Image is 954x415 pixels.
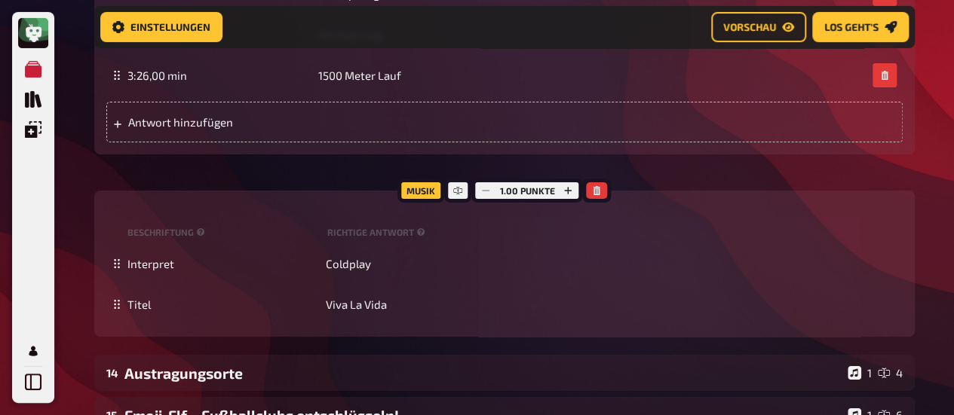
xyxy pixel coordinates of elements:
div: 1 [848,366,872,380]
div: 1.00 Punkte [471,179,582,203]
span: Viva La Vida [326,298,387,311]
a: Einstellungen [100,12,222,42]
div: Musik [397,179,444,203]
span: Titel [127,298,151,311]
div: 4 [878,366,903,380]
a: Meine Quizze [18,54,48,84]
span: 1500 Meter Lauf [318,69,401,82]
div: Austragungsorte [124,365,842,382]
a: Mein Konto [18,336,48,366]
span: Vorschau [723,22,776,32]
a: Vorschau [711,12,806,42]
span: Interpret [127,257,174,270]
a: Einblendungen [18,114,48,145]
span: Los geht's [824,22,879,32]
span: 3:26,00 min [127,69,187,82]
span: Antwort hinzufügen [128,115,363,129]
a: Los geht's [812,12,909,42]
div: 14 [106,366,118,380]
span: Einstellungen [130,22,210,32]
span: Coldplay [326,257,371,270]
a: Quiz Sammlung [18,84,48,114]
small: Richtige Antwort [327,226,428,239]
small: Beschriftung [127,226,321,239]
